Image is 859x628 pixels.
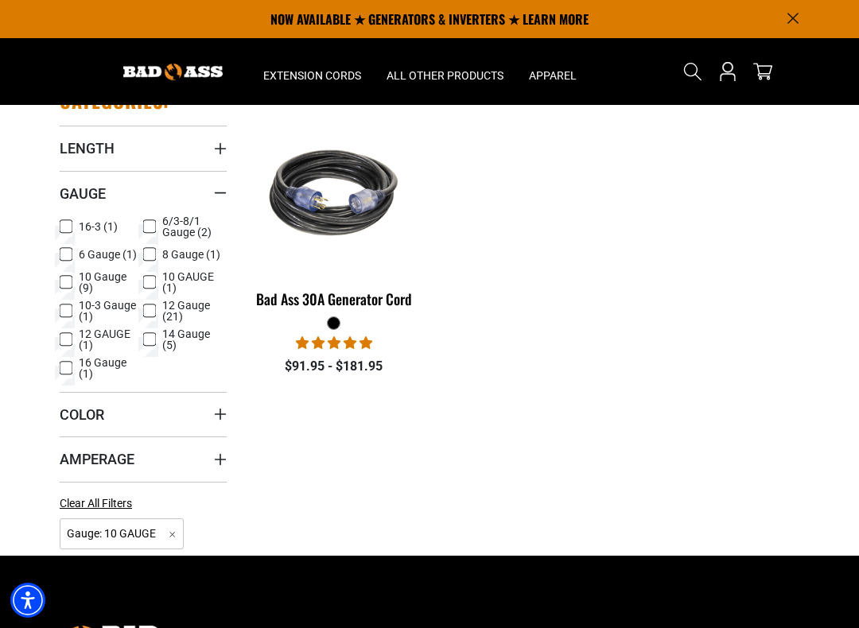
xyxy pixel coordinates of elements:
span: 16 Gauge (1) [79,357,137,379]
summary: Color [60,392,227,436]
a: Clear All Filters [60,495,138,512]
span: Clear All Filters [60,497,132,510]
summary: Amperage [60,436,227,481]
span: Color [60,405,104,424]
span: 6 Gauge (1) [79,249,137,260]
img: black [248,116,420,270]
span: Apparel [529,68,577,83]
span: 14 Gauge (5) [162,328,220,351]
a: cart [750,62,775,81]
a: Gauge: 10 GAUGE [60,525,184,541]
div: Accessibility Menu [10,583,45,618]
span: 12 GAUGE (1) [79,328,137,351]
span: 10 Gauge (9) [79,271,137,293]
span: Gauge [60,184,106,203]
span: All Other Products [387,68,503,83]
div: Bad Ass 30A Generator Cord [251,292,418,306]
summary: Apparel [516,38,589,105]
span: 12 Gauge (21) [162,300,220,322]
span: 5.00 stars [296,335,372,351]
span: 10-3 Gauge (1) [79,300,137,322]
span: 8 Gauge (1) [162,249,220,260]
span: Extension Cords [263,68,361,83]
summary: Search [680,59,705,84]
h2: Categories: [60,88,169,113]
span: Gauge: 10 GAUGE [60,518,184,549]
span: 6/3-8/1 Gauge (2) [162,215,220,238]
span: 10 GAUGE (1) [162,271,220,293]
img: Bad Ass Extension Cords [123,64,223,80]
span: Length [60,139,115,157]
summary: Gauge [60,171,227,215]
summary: All Other Products [374,38,516,105]
div: $91.95 - $181.95 [251,357,418,376]
a: black Bad Ass 30A Generator Cord [251,114,418,316]
summary: Length [60,126,227,170]
span: Amperage [60,450,134,468]
a: Open this option [715,38,740,105]
summary: Extension Cords [251,38,374,105]
span: 16-3 (1) [79,221,118,232]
